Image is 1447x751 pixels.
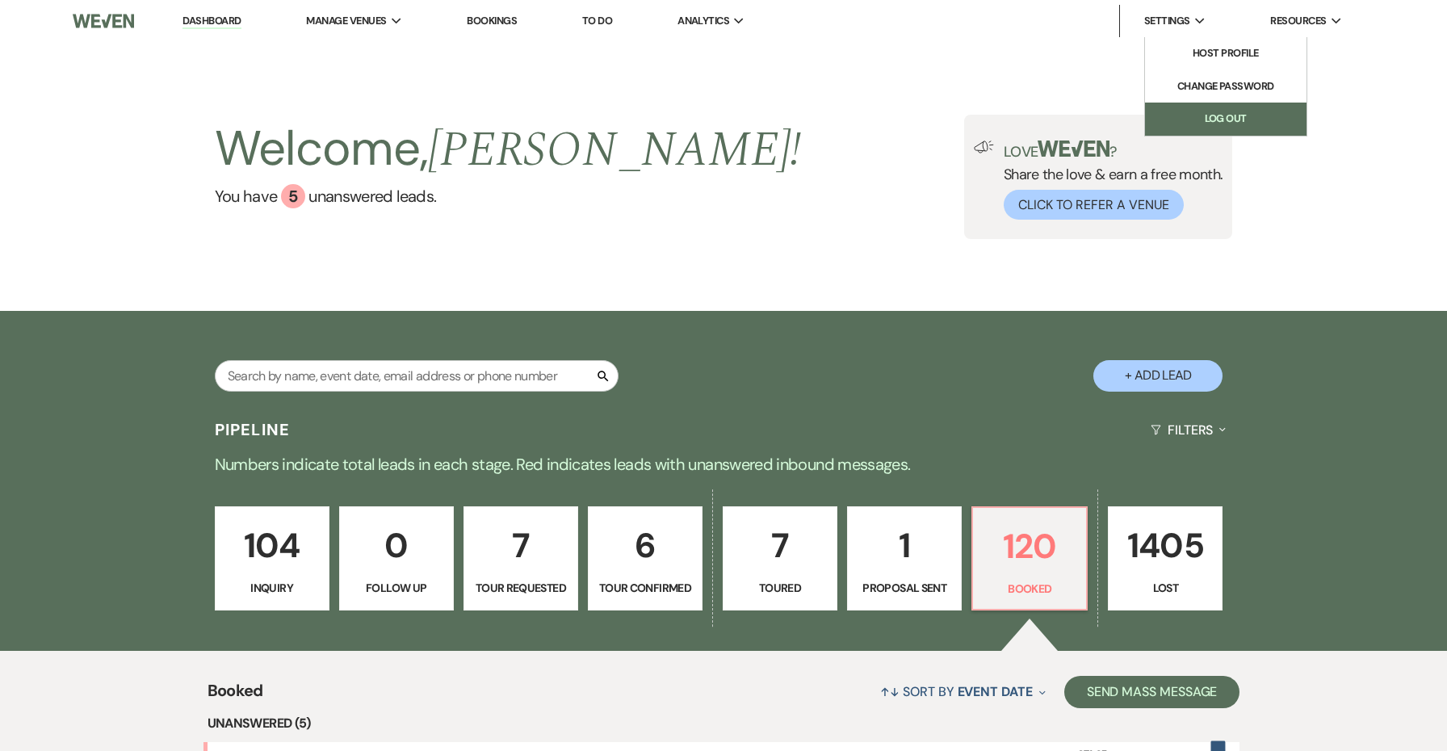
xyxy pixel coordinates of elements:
[974,141,994,153] img: loud-speaker-illustration.svg
[467,14,517,27] a: Bookings
[1004,190,1184,220] button: Click to Refer a Venue
[215,184,802,208] a: You have 5 unanswered leads.
[215,360,619,392] input: Search by name, event date, email address or phone number
[142,451,1305,477] p: Numbers indicate total leads in each stage. Red indicates leads with unanswered inbound messages.
[983,519,1076,573] p: 120
[1118,579,1212,597] p: Lost
[73,4,134,38] img: Weven Logo
[1064,676,1240,708] button: Send Mass Message
[215,115,802,184] h2: Welcome,
[1108,506,1223,611] a: 1405Lost
[874,670,1051,713] button: Sort By Event Date
[598,518,692,573] p: 6
[588,506,703,611] a: 6Tour Confirmed
[733,579,827,597] p: Toured
[474,579,568,597] p: Tour Requested
[225,579,319,597] p: Inquiry
[350,518,443,573] p: 0
[281,184,305,208] div: 5
[208,678,263,713] span: Booked
[971,506,1088,611] a: 120Booked
[733,518,827,573] p: 7
[306,13,386,29] span: Manage Venues
[598,579,692,597] p: Tour Confirmed
[428,113,801,187] span: [PERSON_NAME] !
[582,14,612,27] a: To Do
[677,13,729,29] span: Analytics
[474,518,568,573] p: 7
[858,518,951,573] p: 1
[1144,13,1190,29] span: Settings
[847,506,962,611] a: 1Proposal Sent
[723,506,837,611] a: 7Toured
[858,579,951,597] p: Proposal Sent
[215,418,291,441] h3: Pipeline
[350,579,443,597] p: Follow Up
[1144,409,1232,451] button: Filters
[1153,45,1298,61] li: Host Profile
[1118,518,1212,573] p: 1405
[1004,141,1223,159] p: Love ?
[1145,103,1306,135] a: Log Out
[463,506,578,611] a: 7Tour Requested
[339,506,454,611] a: 0Follow Up
[983,580,1076,598] p: Booked
[225,518,319,573] p: 104
[182,14,241,29] a: Dashboard
[1270,13,1326,29] span: Resources
[215,506,329,611] a: 104Inquiry
[1093,360,1223,392] button: + Add Lead
[1145,37,1306,69] a: Host Profile
[208,713,1240,734] li: Unanswered (5)
[958,683,1033,700] span: Event Date
[1153,78,1298,94] li: Change Password
[1145,70,1306,103] a: Change Password
[994,141,1223,220] div: Share the love & earn a free month.
[1038,141,1109,157] img: weven-logo-green.svg
[880,683,900,700] span: ↑↓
